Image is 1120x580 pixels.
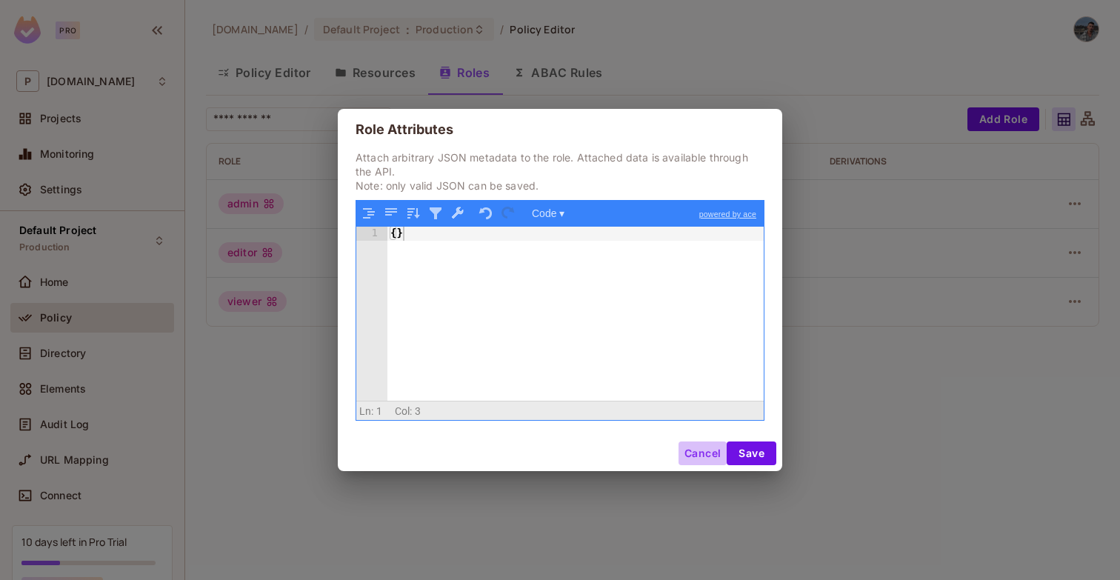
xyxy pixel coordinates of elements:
span: Ln: [359,405,373,417]
span: 1 [376,405,382,417]
a: powered by ace [692,201,764,227]
button: Cancel [679,441,727,465]
span: Col: [395,405,413,417]
button: Sort contents [404,204,423,223]
button: Code ▾ [527,204,570,223]
div: 1 [356,227,387,241]
h2: Role Attributes [338,109,782,150]
p: Attach arbitrary JSON metadata to the role. Attached data is available through the API. Note: onl... [356,150,764,193]
button: Redo (Ctrl+Shift+Z) [499,204,518,223]
button: Repair JSON: fix quotes and escape characters, remove comments and JSONP notation, turn JavaScrip... [448,204,467,223]
button: Undo last action (Ctrl+Z) [476,204,496,223]
span: 3 [415,405,421,417]
button: Save [727,441,776,465]
button: Format JSON data, with proper indentation and line feeds (Ctrl+I) [359,204,379,223]
button: Filter, sort, or transform contents [426,204,445,223]
button: Compact JSON data, remove all whitespaces (Ctrl+Shift+I) [381,204,401,223]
